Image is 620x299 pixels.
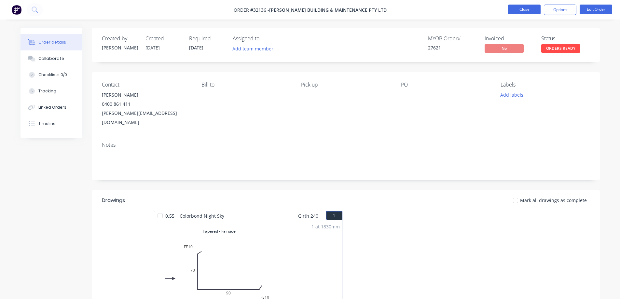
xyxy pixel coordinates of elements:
div: Tracking [38,88,56,94]
span: [PERSON_NAME] BUILDING & MAINTENANCE PTY LTD [269,7,387,13]
div: Drawings [102,197,125,204]
span: [DATE] [145,45,160,51]
button: Options [544,5,576,15]
span: Colorbond Night Sky [177,211,227,221]
button: ORDERS READY [541,44,580,54]
button: Collaborate [21,50,82,67]
button: Add team member [233,44,277,53]
button: Linked Orders [21,99,82,116]
div: Created [145,35,181,42]
span: Order #32136 - [234,7,269,13]
button: Tracking [21,83,82,99]
div: [PERSON_NAME]0400 861 411[PERSON_NAME][EMAIL_ADDRESS][DOMAIN_NAME] [102,90,191,127]
button: Add labels [497,90,527,99]
span: ORDERS READY [541,44,580,52]
button: 1 [326,211,342,220]
div: 27621 [428,44,477,51]
span: No [485,44,524,52]
div: Pick up [301,82,390,88]
span: 0.55 [163,211,177,221]
button: Checklists 0/0 [21,67,82,83]
div: Timeline [38,121,56,127]
div: PO [401,82,490,88]
div: Checklists 0/0 [38,72,67,78]
div: 0400 861 411 [102,100,191,109]
div: Bill to [201,82,291,88]
div: [PERSON_NAME] [102,90,191,100]
div: Labels [501,82,590,88]
div: Invoiced [485,35,533,42]
div: [PERSON_NAME][EMAIL_ADDRESS][DOMAIN_NAME] [102,109,191,127]
img: Factory [12,5,21,15]
span: [DATE] [189,45,203,51]
div: MYOB Order # [428,35,477,42]
button: Close [508,5,541,14]
div: Order details [38,39,66,45]
div: Collaborate [38,56,64,61]
div: Linked Orders [38,104,66,110]
button: Timeline [21,116,82,132]
div: Notes [102,142,590,148]
span: Mark all drawings as complete [520,197,587,204]
div: 1 at 1830mm [311,223,340,230]
div: Created by [102,35,138,42]
div: [PERSON_NAME] [102,44,138,51]
button: Order details [21,34,82,50]
div: Status [541,35,590,42]
span: Girth 240 [298,211,318,221]
div: Contact [102,82,191,88]
button: Edit Order [580,5,612,14]
div: Required [189,35,225,42]
div: Assigned to [233,35,298,42]
button: Add team member [229,44,277,53]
